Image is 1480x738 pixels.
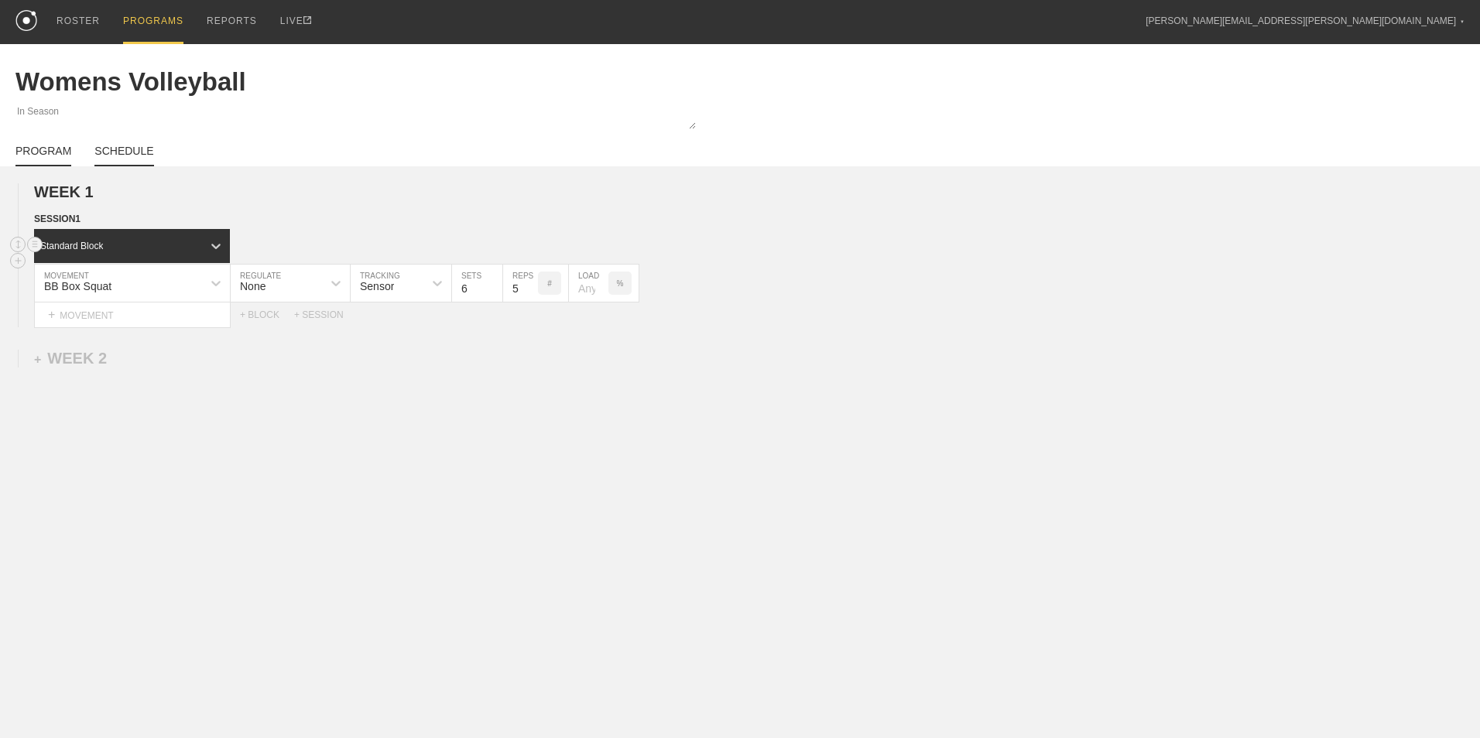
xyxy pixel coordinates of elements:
[240,309,294,320] div: + BLOCK
[617,279,624,288] p: %
[15,145,71,166] a: PROGRAM
[360,280,394,292] div: Sensor
[44,280,111,292] div: BB Box Squat
[34,353,41,366] span: +
[15,10,37,31] img: logo
[294,309,356,320] div: + SESSION
[1403,664,1480,738] iframe: Chat Widget
[94,145,153,166] a: SCHEDULE
[34,302,231,328] div: MOVEMENT
[34,350,107,367] div: WEEK 2
[569,265,608,302] input: Any
[48,308,55,321] span: +
[34,214,81,224] span: SESSION 1
[40,241,103,251] div: Standard Block
[34,183,94,200] span: WEEK 1
[1460,17,1465,26] div: ▼
[547,279,552,288] p: #
[15,104,696,129] textarea: In Season
[240,280,266,292] div: None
